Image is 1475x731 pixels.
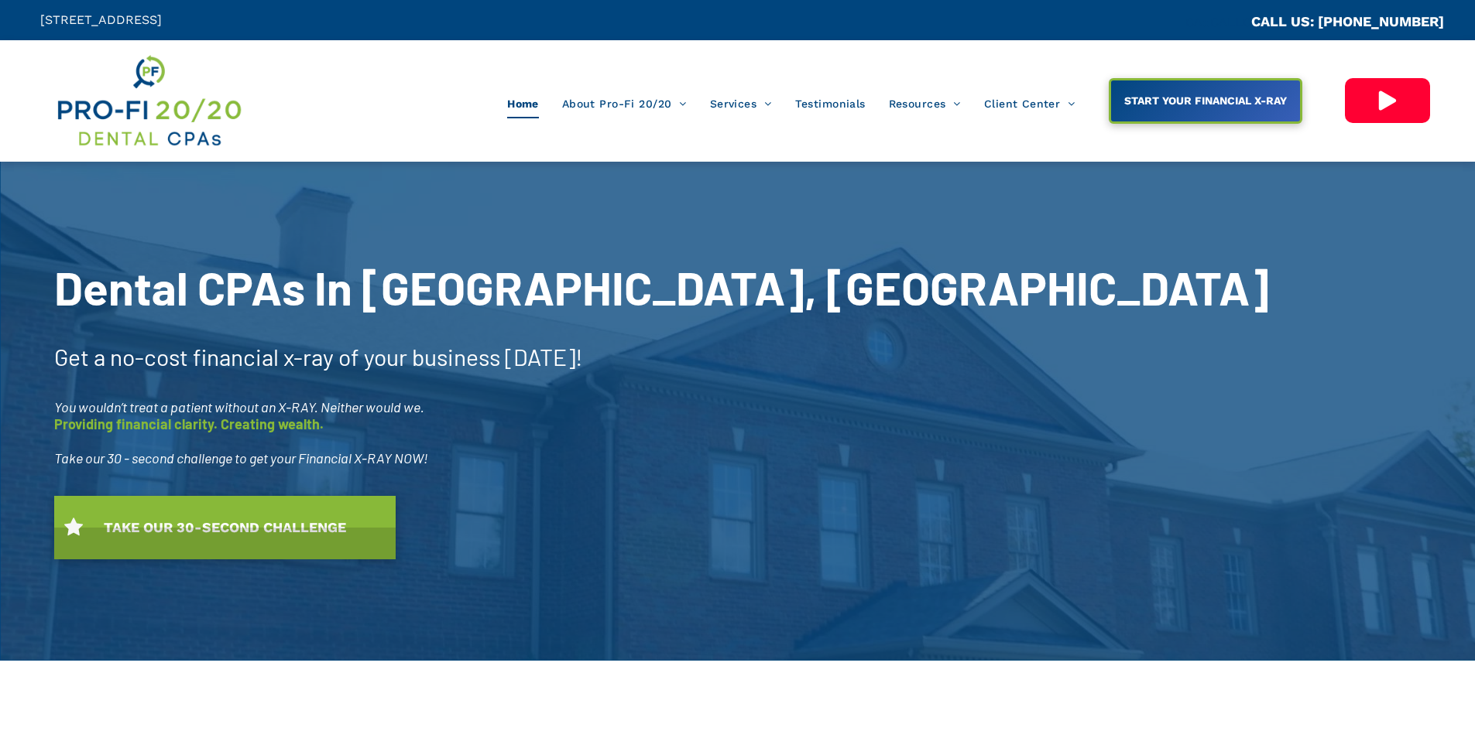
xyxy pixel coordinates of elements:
a: Testimonials [784,89,877,118]
a: Resources [877,89,972,118]
span: of your business [DATE]! [338,343,583,371]
span: Get a [54,343,105,371]
span: TAKE OUR 30-SECOND CHALLENGE [98,511,352,543]
span: Take our 30 - second challenge to get your Financial X-RAY NOW! [54,449,428,466]
a: CALL US: [PHONE_NUMBER] [1251,13,1444,29]
span: Dental CPAs In [GEOGRAPHIC_DATA], [GEOGRAPHIC_DATA] [54,259,1269,315]
span: You wouldn’t treat a patient without an X-RAY. Neither would we. [54,398,424,415]
span: START YOUR FINANCIAL X-RAY [1119,87,1292,114]
span: [STREET_ADDRESS] [40,12,162,27]
a: Services [698,89,784,118]
a: TAKE OUR 30-SECOND CHALLENGE [54,496,396,559]
span: no-cost financial x-ray [110,343,334,371]
a: START YOUR FINANCIAL X-RAY [1109,78,1302,124]
a: Home [496,89,551,118]
a: About Pro-Fi 20/20 [551,89,698,118]
span: Providing financial clarity. Creating wealth. [54,415,324,432]
img: Get Dental CPA Consulting, Bookkeeping, & Bank Loans [55,52,242,150]
a: Client Center [972,89,1087,118]
span: CA::CALLC [1185,15,1251,29]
